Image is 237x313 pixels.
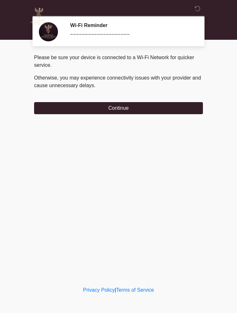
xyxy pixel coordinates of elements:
div: ~~~~~~~~~~~~~~~~~~~~ [70,31,193,38]
img: Diamond Phoenix Drips IV Hydration Logo [28,5,51,28]
a: Privacy Policy [83,287,115,293]
p: Otherwise, you may experience connectivity issues with your provider and cause unnecessary delays [34,74,203,89]
a: | [115,287,116,293]
p: Please be sure your device is connected to a Wi-Fi Network for quicker service. [34,54,203,69]
a: Terms of Service [116,287,154,293]
button: Continue [34,102,203,114]
span: . [94,83,96,88]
